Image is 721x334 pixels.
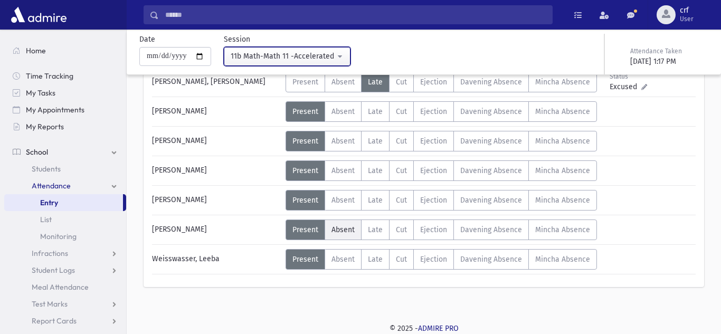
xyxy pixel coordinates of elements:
span: Entry [40,198,58,207]
span: My Appointments [26,105,84,114]
span: Ejection [420,225,447,234]
span: Meal Attendance [32,282,89,292]
span: Cut [396,225,407,234]
span: Mincha Absence [535,196,590,205]
span: Mincha Absence [535,107,590,116]
span: Present [292,225,318,234]
div: AttTypes [286,101,597,122]
a: Home [4,42,126,59]
span: Late [368,107,383,116]
span: Cut [396,166,407,175]
span: Davening Absence [460,107,522,116]
a: Meal Attendance [4,279,126,295]
span: Mincha Absence [535,137,590,146]
div: © 2025 - [144,323,704,334]
span: Ejection [420,78,447,87]
span: Ejection [420,166,447,175]
span: Present [292,137,318,146]
span: Absent [331,166,355,175]
span: Davening Absence [460,255,522,264]
span: Absent [331,137,355,146]
span: Student Logs [32,265,75,275]
span: List [40,215,52,224]
div: AttTypes [286,160,597,181]
span: Report Cards [32,316,77,326]
span: Absent [331,225,355,234]
div: Attendance Taken [630,46,706,56]
label: Session [224,34,250,45]
div: [PERSON_NAME] [147,220,286,240]
button: 11b Math-Math 11 -Accelerated Algebra II(10:43AM-11:27AM) [224,47,350,66]
span: Davening Absence [460,78,522,87]
a: Students [4,160,126,177]
span: Late [368,196,383,205]
span: Infractions [32,249,68,258]
a: Infractions [4,245,126,262]
span: Home [26,46,46,55]
a: Time Tracking [4,68,126,84]
span: My Reports [26,122,64,131]
span: Monitoring [40,232,77,241]
span: Absent [331,78,355,87]
div: AttTypes [286,190,597,211]
span: School [26,147,48,157]
div: [DATE] 1:17 PM [630,56,706,67]
a: Test Marks [4,295,126,312]
span: My Tasks [26,88,55,98]
span: Ejection [420,196,447,205]
div: [PERSON_NAME] [147,160,286,181]
span: Cut [396,137,407,146]
span: Ejection [420,255,447,264]
span: Late [368,255,383,264]
span: Mincha Absence [535,225,590,234]
span: Present [292,78,318,87]
span: Cut [396,107,407,116]
div: AttTypes [286,249,597,270]
div: AttTypes [286,131,597,151]
div: [PERSON_NAME], [PERSON_NAME] [147,72,286,92]
span: Mincha Absence [535,78,590,87]
img: AdmirePro [8,4,69,25]
a: My Reports [4,118,126,135]
a: Report Cards [4,312,126,329]
span: crf [680,6,694,15]
span: Present [292,255,318,264]
span: Late [368,225,383,234]
span: Late [368,78,383,87]
div: [PERSON_NAME] [147,131,286,151]
input: Search [159,5,552,24]
span: Present [292,107,318,116]
span: Time Tracking [26,71,73,81]
span: Davening Absence [460,196,522,205]
div: AttTypes [286,220,597,240]
span: Davening Absence [460,137,522,146]
div: 11b Math-Math 11 -Accelerated Algebra II(10:43AM-11:27AM) [231,51,335,62]
a: My Tasks [4,84,126,101]
span: Ejection [420,107,447,116]
span: Absent [331,196,355,205]
span: Absent [331,107,355,116]
span: Attendance [32,181,71,190]
a: Entry [4,194,123,211]
div: Status [610,72,657,81]
span: Present [292,166,318,175]
div: AttTypes [286,72,597,92]
div: Weisswasser, Leeba [147,249,286,270]
label: Date [139,34,155,45]
a: School [4,144,126,160]
a: Monitoring [4,228,126,245]
a: Student Logs [4,262,126,279]
span: Mincha Absence [535,166,590,175]
a: Attendance [4,177,126,194]
a: My Appointments [4,101,126,118]
span: Ejection [420,137,447,146]
div: [PERSON_NAME] [147,101,286,122]
span: Davening Absence [460,166,522,175]
span: Test Marks [32,299,68,309]
span: Cut [396,255,407,264]
span: Absent [331,255,355,264]
span: Late [368,137,383,146]
span: Excused [610,81,641,92]
div: [PERSON_NAME] [147,190,286,211]
span: Present [292,196,318,205]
